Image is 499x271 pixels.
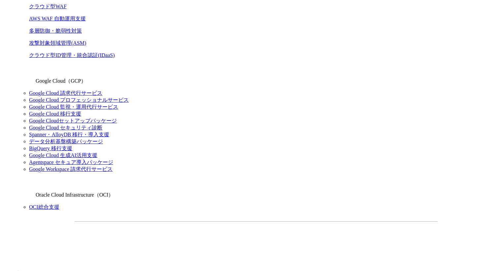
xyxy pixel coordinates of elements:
[16,178,34,197] img: Oracle Cloud Infrastructure（OCI）
[29,16,86,21] a: AWS WAF 自動運用支援
[29,125,102,130] a: Google Cloud セキュリティ診断
[29,97,129,103] a: Google Cloud プロフェッショナルサービス
[16,64,34,83] img: Google Cloud（GCP）
[29,146,72,151] a: BigQuery 移行支援
[36,192,114,198] span: Oracle Cloud Infrastructure（OCI）
[355,239,360,242] img: 矢印
[29,204,59,210] a: OCI総合支援
[29,139,103,144] a: データ分析基盤構築パッケージ
[29,118,117,123] a: Google Cloudセットアップパッケージ
[29,132,109,137] a: Spanner・AlloyDB 移行・導入支援
[242,239,247,242] img: 矢印
[29,152,97,158] a: Google Cloud 生成AI活用支援
[29,166,113,172] a: Google Workspace 請求代行サービス
[29,111,81,117] a: Google Cloud 移行支援
[29,40,86,46] a: 攻撃対象領域管理(ASM)
[147,232,253,249] a: 資料を請求する
[29,159,113,165] a: Agentspace セキュア導入パッケージ
[259,232,366,249] a: まずは相談する
[29,104,118,110] a: Google Cloud 監視・運用代行サービス
[36,78,86,84] span: Google Cloud（GCP）
[29,4,67,9] a: クラウド型WAF
[29,52,115,58] a: クラウド型ID管理・統合認証(IDaaS)
[29,28,82,34] a: 多層防御・脆弱性対策
[29,90,102,96] a: Google Cloud 請求代行サービス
